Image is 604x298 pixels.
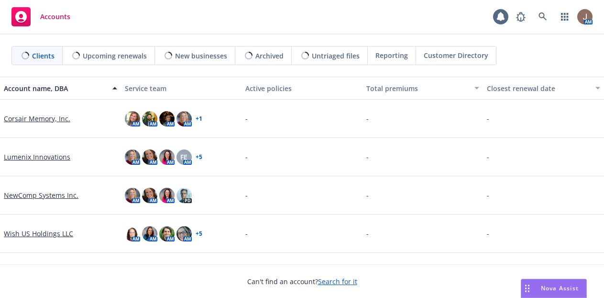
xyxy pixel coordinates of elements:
button: Total premiums [362,77,483,100]
span: - [366,229,369,239]
span: New businesses [175,51,227,61]
img: photo [176,226,192,241]
a: Wish US Holdings LLC [4,229,73,239]
span: - [366,152,369,162]
a: Switch app [555,7,574,26]
img: photo [159,188,175,203]
span: - [487,114,489,124]
span: - [487,229,489,239]
img: photo [159,111,175,126]
span: - [487,190,489,200]
span: - [245,190,248,200]
img: photo [142,188,157,203]
span: - [366,190,369,200]
button: Active policies [242,77,362,100]
span: - [245,114,248,124]
span: Upcoming renewals [83,51,147,61]
img: photo [125,226,140,241]
button: Service team [121,77,242,100]
img: photo [142,111,157,126]
span: - [245,152,248,162]
span: - [366,114,369,124]
a: + 5 [196,154,202,160]
img: photo [159,149,175,165]
a: Search for it [318,277,357,286]
img: photo [577,9,593,24]
a: Accounts [8,3,74,30]
img: photo [159,226,175,241]
a: Corsair Memory, Inc. [4,114,70,124]
span: Nova Assist [541,284,579,292]
img: photo [142,149,157,165]
div: Total premiums [366,83,469,93]
div: Closest renewal date [487,83,590,93]
span: Customer Directory [424,50,488,60]
span: FE [180,152,187,162]
span: Untriaged files [312,51,360,61]
span: Accounts [40,13,70,21]
span: - [487,152,489,162]
span: Clients [32,51,55,61]
span: Archived [255,51,284,61]
span: - [245,229,248,239]
img: photo [125,149,140,165]
div: Service team [125,83,238,93]
img: photo [176,111,192,126]
a: Lumenix Innovations [4,152,70,162]
div: Active policies [245,83,359,93]
a: + 5 [196,231,202,237]
div: Drag to move [521,279,533,298]
div: Account name, DBA [4,83,107,93]
button: Nova Assist [521,279,587,298]
a: Report a Bug [511,7,530,26]
img: photo [125,188,140,203]
a: + 1 [196,116,202,122]
img: photo [142,226,157,241]
button: Closest renewal date [483,77,604,100]
a: NewComp Systems Inc. [4,190,78,200]
img: photo [176,188,192,203]
span: Can't find an account? [247,276,357,287]
a: Search [533,7,552,26]
span: Reporting [375,50,408,60]
img: photo [125,111,140,126]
